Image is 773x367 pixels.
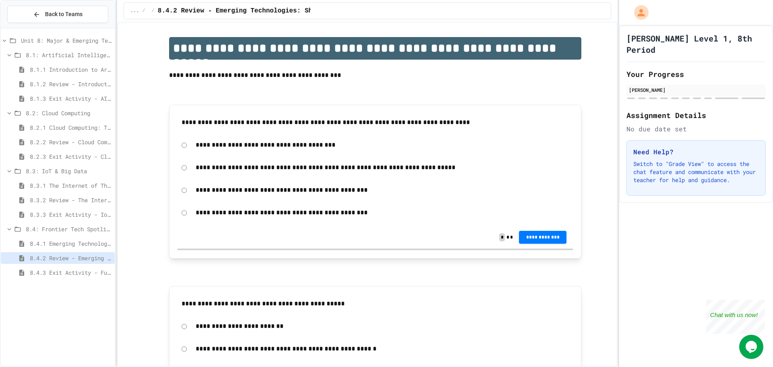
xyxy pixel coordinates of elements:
[633,147,759,157] h3: Need Help?
[30,210,112,219] span: 8.3.3 Exit Activity - IoT Data Detective Challenge
[152,8,155,14] span: /
[626,110,766,121] h2: Assignment Details
[30,123,112,132] span: 8.2.1 Cloud Computing: Transforming the Digital World
[130,8,139,14] span: ...
[26,167,112,175] span: 8.3: IoT & Big Data
[30,138,112,146] span: 8.2.2 Review - Cloud Computing
[45,10,83,19] span: Back to Teams
[626,68,766,80] h2: Your Progress
[629,86,763,93] div: [PERSON_NAME]
[633,160,759,184] p: Switch to "Grade View" to access the chat feature and communicate with your teacher for help and ...
[30,181,112,190] span: 8.3.1 The Internet of Things and Big Data: Our Connected Digital World
[30,268,112,277] span: 8.4.3 Exit Activity - Future Tech Challenge
[30,196,112,204] span: 8.3.2 Review - The Internet of Things and Big Data
[706,300,765,334] iframe: chat widget
[30,80,112,88] span: 8.1.2 Review - Introduction to Artificial Intelligence
[30,94,112,103] span: 8.1.3 Exit Activity - AI Detective
[158,6,405,16] span: 8.4.2 Review - Emerging Technologies: Shaping Our Digital Future
[30,254,112,262] span: 8.4.2 Review - Emerging Technologies: Shaping Our Digital Future
[30,239,112,248] span: 8.4.1 Emerging Technologies: Shaping Our Digital Future
[26,51,112,59] span: 8.1: Artificial Intelligence Basics
[30,65,112,74] span: 8.1.1 Introduction to Artificial Intelligence
[739,335,765,359] iframe: chat widget
[30,152,112,161] span: 8.2.3 Exit Activity - Cloud Service Detective
[626,33,766,55] h1: [PERSON_NAME] Level 1, 8th Period
[626,124,766,134] div: No due date set
[626,3,651,22] div: My Account
[142,8,145,14] span: /
[21,36,112,45] span: Unit 8: Major & Emerging Technologies
[26,109,112,117] span: 8.2: Cloud Computing
[26,225,112,233] span: 8.4: Frontier Tech Spotlight
[7,6,108,23] button: Back to Teams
